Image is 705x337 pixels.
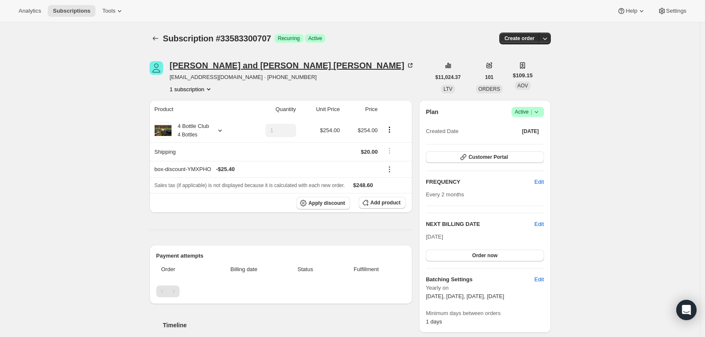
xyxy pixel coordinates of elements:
[97,5,129,17] button: Tools
[358,127,378,133] span: $254.00
[426,318,442,325] span: 1 days
[517,83,528,89] span: AOV
[666,8,686,14] span: Settings
[534,220,544,228] button: Edit
[534,275,544,284] span: Edit
[308,200,345,207] span: Apply discount
[178,132,198,138] small: 4 Bottles
[626,8,637,14] span: Help
[480,71,498,83] button: 101
[216,165,235,174] span: - $25.40
[353,182,373,188] span: $248.60
[513,71,533,80] span: $109.15
[426,309,544,318] span: Minimum days between orders
[653,5,691,17] button: Settings
[361,149,378,155] span: $20.00
[515,108,541,116] span: Active
[53,8,90,14] span: Subscriptions
[430,71,466,83] button: $11,024.37
[529,273,549,286] button: Edit
[171,122,209,139] div: 4 Bottle Club
[342,100,380,119] th: Price
[170,73,415,82] span: [EMAIL_ADDRESS][DOMAIN_NAME] · [PHONE_NUMBER]
[150,33,161,44] button: Subscriptions
[278,35,300,42] span: Recurring
[499,33,539,44] button: Create order
[426,220,534,228] h2: NEXT BILLING DATE
[163,321,413,329] h2: Timeline
[468,154,508,160] span: Customer Portal
[299,100,343,119] th: Unit Price
[150,142,244,161] th: Shipping
[370,199,400,206] span: Add product
[426,234,443,240] span: [DATE]
[485,74,493,81] span: 101
[244,100,299,119] th: Quantity
[531,109,532,115] span: |
[297,197,350,209] button: Apply discount
[522,128,539,135] span: [DATE]
[426,293,504,299] span: [DATE], [DATE], [DATE], [DATE]
[504,35,534,42] span: Create order
[156,285,406,297] nav: Pagination
[383,146,396,155] button: Shipping actions
[383,125,396,134] button: Product actions
[19,8,41,14] span: Analytics
[150,100,244,119] th: Product
[14,5,46,17] button: Analytics
[426,127,458,136] span: Created Date
[426,108,438,116] h2: Plan
[426,191,464,198] span: Every 2 months
[426,284,544,292] span: Yearly on
[150,61,163,75] span: Carol and Judd Howell
[517,125,544,137] button: [DATE]
[155,165,378,174] div: box-discount-YMXPHO
[163,34,271,43] span: Subscription #33583300707
[308,35,322,42] span: Active
[436,74,461,81] span: $11,024.37
[359,197,406,209] button: Add product
[444,86,452,92] span: LTV
[529,175,549,189] button: Edit
[155,182,345,188] span: Sales tax (if applicable) is not displayed because it is calculated with each new order.
[170,61,415,70] div: [PERSON_NAME] and [PERSON_NAME] [PERSON_NAME]
[48,5,95,17] button: Subscriptions
[156,252,406,260] h2: Payment attempts
[156,260,207,279] th: Order
[332,265,400,274] span: Fulfillment
[209,265,279,274] span: Billing date
[284,265,327,274] span: Status
[426,250,544,261] button: Order now
[170,85,213,93] button: Product actions
[676,300,697,320] div: Open Intercom Messenger
[479,86,500,92] span: ORDERS
[320,127,340,133] span: $254.00
[102,8,115,14] span: Tools
[472,252,498,259] span: Order now
[426,151,544,163] button: Customer Portal
[426,178,534,186] h2: FREQUENCY
[612,5,651,17] button: Help
[426,275,534,284] h6: Batching Settings
[534,178,544,186] span: Edit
